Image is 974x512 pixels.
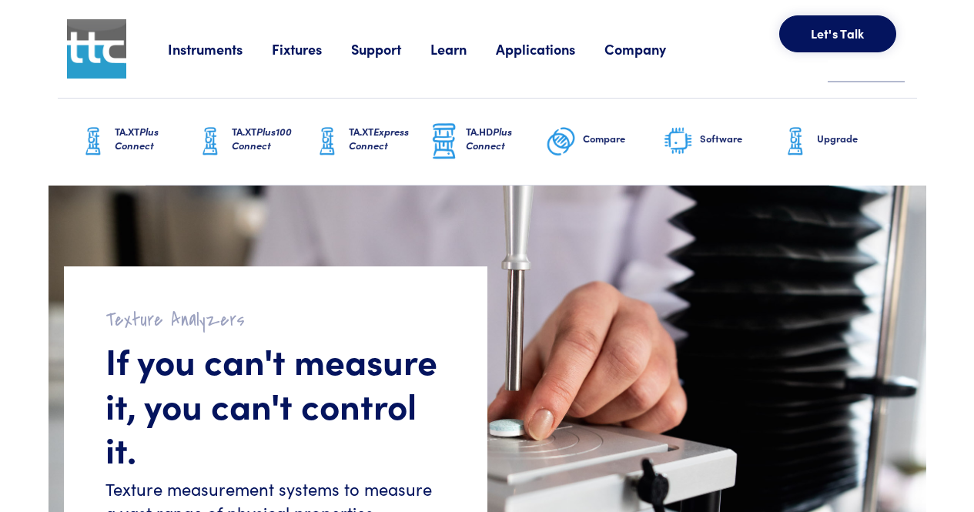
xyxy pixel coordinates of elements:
img: ta-xt-graphic.png [78,122,109,161]
h6: Upgrade [817,132,897,146]
a: TA.XTPlus100 Connect [195,99,312,185]
img: ta-hd-graphic.png [429,122,460,162]
span: Plus Connect [466,124,512,152]
a: TA.XTPlus Connect [78,99,195,185]
a: TA.XTExpress Connect [312,99,429,185]
img: ttc_logo_1x1_v1.0.png [67,19,126,79]
h6: Software [700,132,780,146]
h6: TA.XT [349,125,429,152]
a: Applications [496,39,604,59]
span: Express Connect [349,124,409,152]
a: Fixtures [272,39,351,59]
a: Support [351,39,430,59]
a: Software [663,99,780,185]
h6: TA.HD [466,125,546,152]
img: ta-xt-graphic.png [195,122,226,161]
img: ta-xt-graphic.png [780,122,811,161]
h1: If you can't measure it, you can't control it. [105,338,446,471]
h2: Texture Analyzers [105,308,446,332]
img: ta-xt-graphic.png [312,122,343,161]
a: Learn [430,39,496,59]
span: Plus Connect [115,124,159,152]
img: software-graphic.png [663,125,694,158]
a: Instruments [168,39,272,59]
h6: Compare [583,132,663,146]
a: Upgrade [780,99,897,185]
h6: TA.XT [115,125,195,152]
h6: TA.XT [232,125,312,152]
img: compare-graphic.png [546,122,577,161]
a: Company [604,39,695,59]
a: Compare [546,99,663,185]
span: Plus100 Connect [232,124,292,152]
a: TA.HDPlus Connect [429,99,546,185]
button: Let's Talk [779,15,896,52]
